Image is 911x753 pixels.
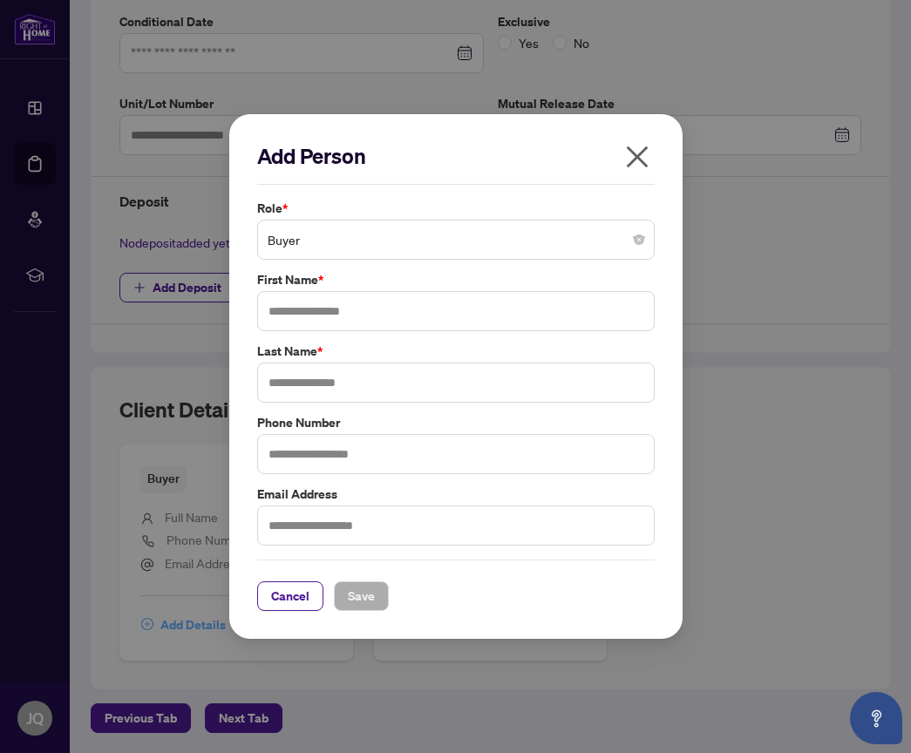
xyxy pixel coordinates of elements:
button: Cancel [257,581,323,611]
button: Open asap [850,692,902,744]
span: close-circle [634,234,644,245]
label: Email Address [257,485,655,504]
label: Role [257,199,655,218]
label: Phone Number [257,413,655,432]
span: Cancel [271,582,309,610]
span: Buyer [268,223,644,256]
span: close [623,143,651,171]
label: First Name [257,270,655,289]
label: Last Name [257,342,655,361]
button: Save [334,581,389,611]
h2: Add Person [257,142,655,170]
